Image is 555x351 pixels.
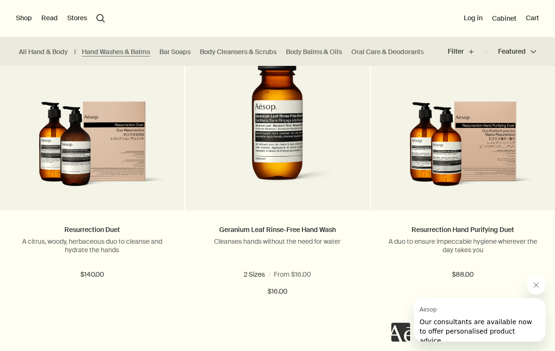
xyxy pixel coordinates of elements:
[80,269,104,280] span: $140.00
[464,14,483,23] button: Log in
[414,298,546,342] iframe: Message from Aesop
[286,48,342,56] a: Body Balms & Oils
[6,20,118,46] span: Our consultants are available now to offer personalised product advice.
[19,48,68,56] a: All Hand & Body
[199,44,355,196] img: Geranium Leaf Rinse Free 50mL
[64,225,120,234] a: Resurrection Duet
[159,48,190,56] a: Bar Soaps
[385,101,541,196] img: Resurrection Hand Purifying Duet product and box
[14,237,170,254] p: A citrus, woody, herbaceous duo to cleanse and hydrate the hands
[96,14,105,23] button: Open search
[41,14,58,23] button: Read
[448,40,486,63] button: Filter
[452,269,474,280] span: $88.00
[492,14,516,23] a: Cabinet
[486,40,536,63] button: Featured
[391,276,546,342] div: Aesop says "Our consultants are available now to offer personalised product advice.". Open messag...
[14,101,170,196] img: Resurrection Duet in outer carton
[287,270,317,279] span: 16.9 fl oz
[385,237,541,254] p: A duo to ensure impeccable hygiene wherever the day takes you
[185,26,369,210] a: Geranium Leaf Rinse Free 50mL
[351,48,424,56] a: Oral Care & Deodorants
[67,14,87,23] button: Stores
[412,225,514,234] a: Resurrection Hand Purifying Duet
[82,48,150,56] a: Hand Washes & Balms
[199,237,355,246] p: Cleanses hands without the need for water
[371,26,555,210] a: Resurrection Hand Purifying Duet product and box
[527,276,546,295] iframe: Close message from Aesop
[391,323,410,342] iframe: no content
[16,14,32,23] button: Shop
[268,286,287,297] span: $16.00
[200,48,277,56] a: Body Cleansers & Scrubs
[244,270,269,279] span: 1.7 fl oz
[219,225,336,234] a: Geranium Leaf Rinse-Free Hand Wash
[526,14,539,23] button: Cart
